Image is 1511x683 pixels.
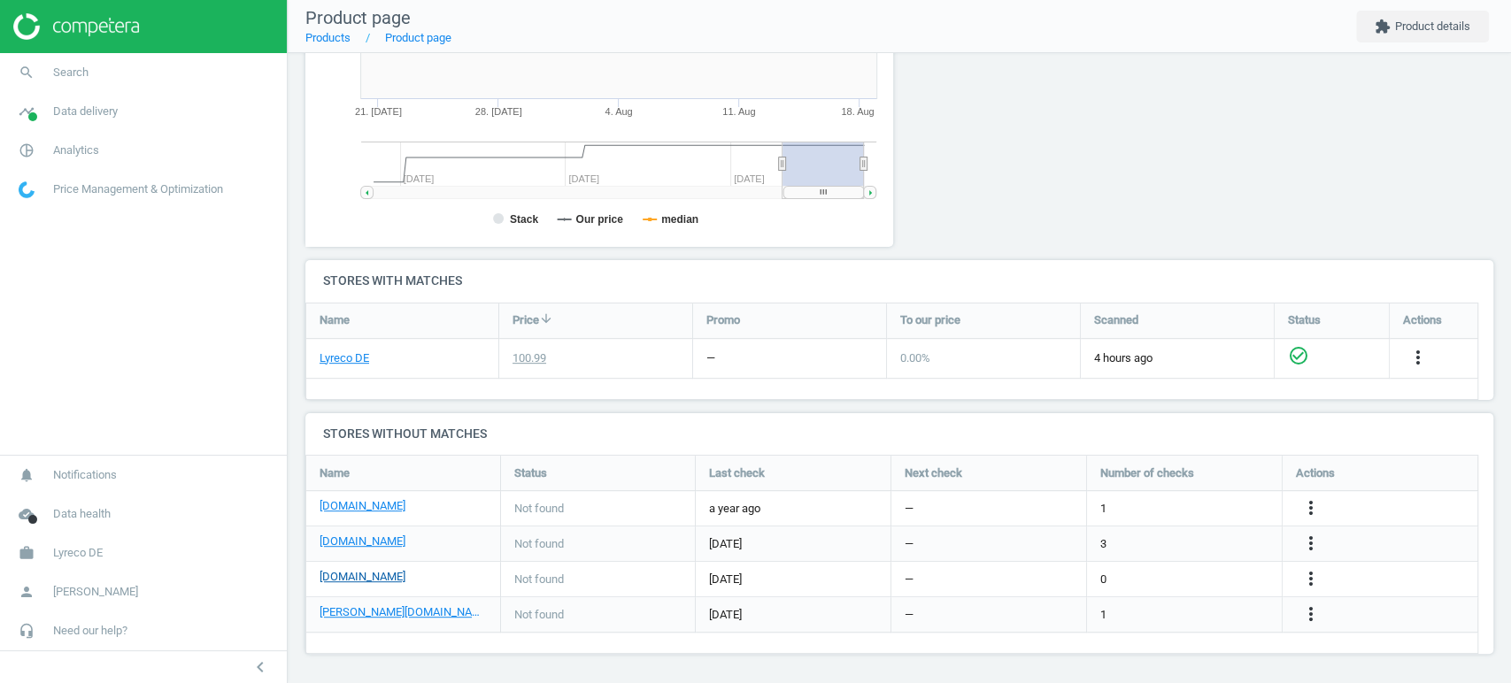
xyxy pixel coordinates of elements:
[605,106,632,117] tspan: 4. Aug
[1300,603,1322,626] button: more_vert
[53,65,89,81] span: Search
[1100,607,1106,623] span: 1
[722,106,755,117] tspan: 11. Aug
[320,498,405,514] a: [DOMAIN_NAME]
[1375,19,1391,35] i: extension
[706,312,740,328] span: Promo
[1100,572,1106,587] span: 0
[320,312,350,328] span: Name
[1300,568,1322,589] i: more_vert
[1300,533,1322,554] i: more_vert
[320,533,405,549] a: [DOMAIN_NAME]
[238,656,282,679] button: chevron_left
[13,13,139,40] img: ajHJNr6hYgQAAAAASUVORK5CYII=
[841,106,874,117] tspan: 18. Aug
[905,501,914,517] span: —
[514,465,547,481] span: Status
[320,350,369,366] a: Lyreco DE
[709,536,877,552] span: [DATE]
[513,350,546,366] div: 100.99
[305,260,1493,302] h4: Stores with matches
[709,465,765,481] span: Last check
[10,95,43,128] i: timeline
[1356,11,1489,42] button: extensionProduct details
[709,501,877,517] span: a year ago
[1100,536,1106,552] span: 3
[10,134,43,167] i: pie_chart_outlined
[905,536,914,552] span: —
[1403,312,1442,328] span: Actions
[1407,347,1429,370] button: more_vert
[385,31,451,44] a: Product page
[900,351,930,365] span: 0.00 %
[10,536,43,570] i: work
[1296,465,1335,481] span: Actions
[1300,533,1322,556] button: more_vert
[320,569,405,585] a: [DOMAIN_NAME]
[53,104,118,119] span: Data delivery
[1094,312,1138,328] span: Scanned
[10,575,43,609] i: person
[10,614,43,648] i: headset_mic
[1300,603,1322,625] i: more_vert
[53,506,111,522] span: Data health
[10,458,43,492] i: notifications
[53,181,223,197] span: Price Management & Optimization
[539,311,553,326] i: arrow_downward
[53,142,99,158] span: Analytics
[514,607,564,623] span: Not found
[514,501,564,517] span: Not found
[575,213,623,226] tspan: Our price
[1288,312,1321,328] span: Status
[53,584,138,600] span: [PERSON_NAME]
[661,213,698,226] tspan: median
[53,623,127,639] span: Need our help?
[905,465,962,481] span: Next check
[514,572,564,587] span: Not found
[1094,350,1260,366] span: 4 hours ago
[250,656,271,678] i: chevron_left
[1300,568,1322,591] button: more_vert
[320,465,350,481] span: Name
[1407,347,1429,368] i: more_vert
[53,545,103,561] span: Lyreco DE
[320,604,487,620] a: [PERSON_NAME][DOMAIN_NAME]
[905,572,914,587] span: —
[1100,465,1194,481] span: Number of checks
[709,572,877,587] span: [DATE]
[305,413,1493,455] h4: Stores without matches
[475,106,522,117] tspan: 28. [DATE]
[10,56,43,89] i: search
[709,607,877,623] span: [DATE]
[514,536,564,552] span: Not found
[1100,501,1106,517] span: 1
[513,312,539,328] span: Price
[1300,497,1322,518] i: more_vert
[510,213,538,226] tspan: Stack
[706,350,715,366] div: —
[53,467,117,483] span: Notifications
[900,312,960,328] span: To our price
[10,497,43,531] i: cloud_done
[1300,497,1322,520] button: more_vert
[905,607,914,623] span: —
[1288,345,1309,366] i: check_circle_outline
[355,106,402,117] tspan: 21. [DATE]
[305,7,411,28] span: Product page
[305,31,351,44] a: Products
[19,181,35,198] img: wGWNvw8QSZomAAAAABJRU5ErkJggg==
